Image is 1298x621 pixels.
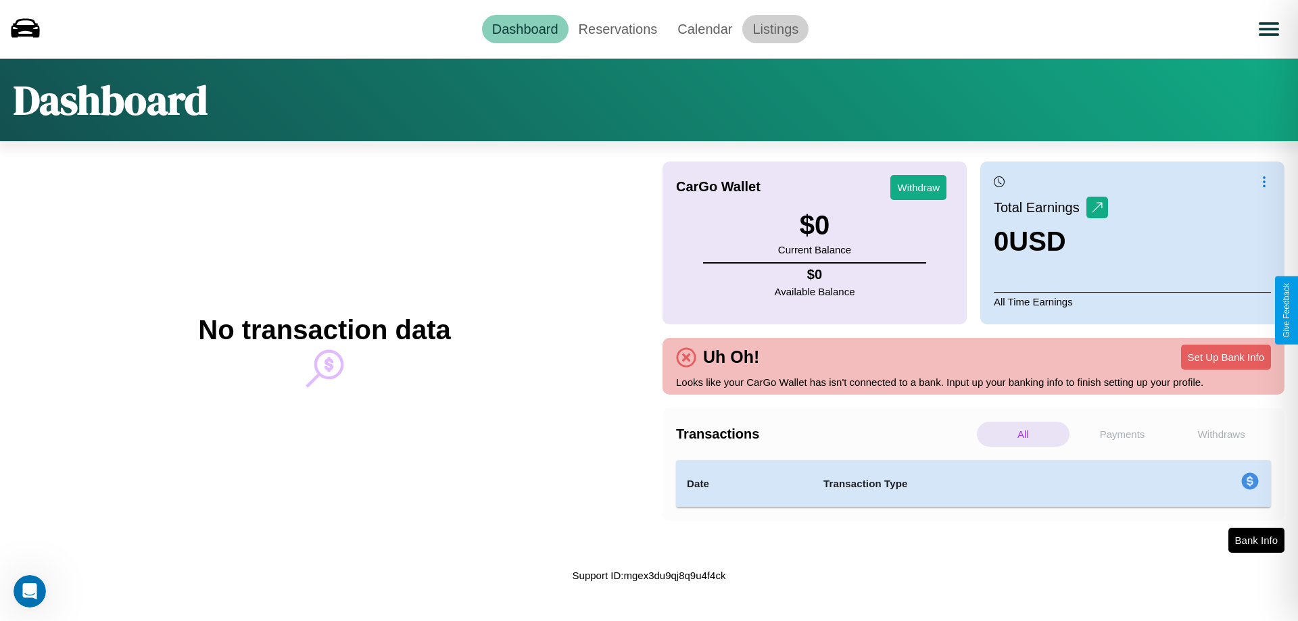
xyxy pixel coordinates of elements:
a: Calendar [667,15,742,43]
p: Looks like your CarGo Wallet has isn't connected to a bank. Input up your banking info to finish ... [676,373,1271,391]
h3: 0 USD [994,226,1108,257]
iframe: Intercom live chat [14,575,46,607]
p: All Time Earnings [994,292,1271,311]
h4: Transactions [676,426,973,442]
a: Reservations [569,15,668,43]
p: Withdraws [1175,422,1268,447]
h4: Date [687,476,802,492]
p: Current Balance [778,241,851,259]
p: All [977,422,1069,447]
button: Bank Info [1228,528,1284,553]
a: Dashboard [482,15,569,43]
a: Listings [742,15,809,43]
button: Open menu [1250,10,1288,48]
p: Payments [1076,422,1169,447]
h4: CarGo Wallet [676,179,761,195]
p: Available Balance [775,282,855,301]
table: simple table [676,460,1271,507]
button: Withdraw [890,175,946,200]
h4: $ 0 [775,267,855,282]
h1: Dashboard [14,72,208,128]
p: Support ID: mgex3du9qj8q9u4f4ck [573,566,726,585]
button: Set Up Bank Info [1181,345,1271,370]
p: Total Earnings [994,195,1086,220]
div: Give Feedback [1282,283,1291,338]
h3: $ 0 [778,210,851,241]
h2: No transaction data [198,315,450,345]
h4: Uh Oh! [696,347,766,367]
h4: Transaction Type [823,476,1130,492]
